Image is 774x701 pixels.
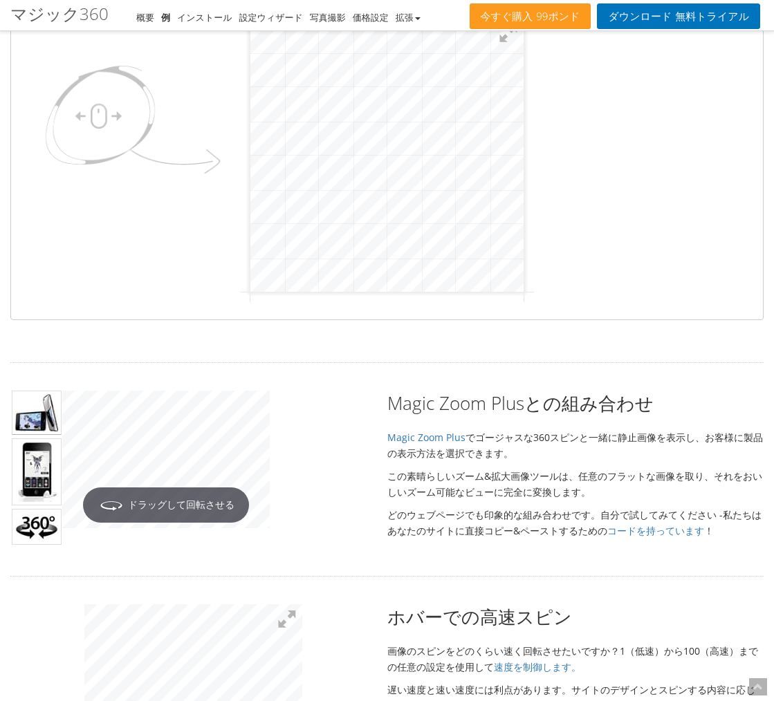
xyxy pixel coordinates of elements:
[470,3,591,29] a: 今すぐ購入99ポンド
[10,643,764,675] p: 画像のスピンをどのくらい速く回転させたいですか？ 1（低速）から100（高速）までの任意の設定を使用して
[10,5,109,23] h1: マジック360
[396,11,421,24] a: 拡張
[597,3,760,29] a: ダウンロード無料トライアル
[607,524,704,537] a: コードを持っています
[10,507,764,539] p: どのウェブページでも印象的な組み合わせです。自分で試してみてください - 私たちはあなたのサイトに直接コピー&ペーストするための ！
[239,11,303,24] a: 設定ウィザード
[10,468,764,500] p: この素晴らしいズーム&拡大画像ツールは、任意のフラットな画像を取り、それをおいしいズーム可能なビューに完全に変換します。
[10,429,764,461] p: でゴージャスな360スピンと一緒に静止画像を表示 し、お客様に製品の表示方法を選択できます。
[533,11,580,22] span: 99ポンド
[136,11,154,24] a: 概要
[387,431,466,444] a: Magic Zoom Plus
[494,660,581,673] a: 速度を制御します。
[353,11,389,24] a: 価格設定
[310,11,346,24] a: 写真撮影
[10,391,764,415] h2: Magic Zoom Plusとの組み合わせ
[10,604,764,629] h2: ホバーでの高速スピン
[177,11,232,24] a: インストール
[161,11,170,24] a: 例
[672,11,749,22] span: 無料トライアル
[62,391,270,528] a: ドラッグして回転させる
